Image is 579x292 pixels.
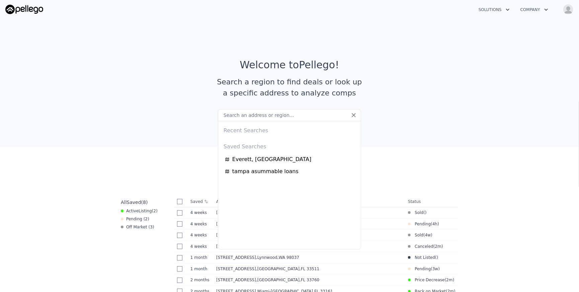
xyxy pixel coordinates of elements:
[139,209,152,213] span: Listing
[127,200,141,205] span: Saved
[218,109,361,121] input: Search an address or region...
[232,155,311,163] span: Everett, [GEOGRAPHIC_DATA]
[216,267,256,271] span: [STREET_ADDRESS]
[453,277,454,283] span: )
[190,277,211,283] time: 2025-07-17 02:33
[216,233,256,237] span: [STREET_ADDRESS]
[432,221,437,227] time: 2025-09-02 14:04
[240,59,339,71] div: Welcome to Pellego !
[300,278,319,282] span: , FL 33760
[438,266,440,272] span: )
[256,278,322,282] span: , [GEOGRAPHIC_DATA]
[446,277,452,283] time: 2025-07-16 00:00
[225,155,356,163] a: Everett, [GEOGRAPHIC_DATA]
[214,196,405,207] th: Address
[215,76,364,98] div: Search a region to find deals or look up a specific address to analyze comps
[190,232,211,238] time: 2025-08-03 20:46
[411,266,432,272] span: Pending (
[216,222,256,226] span: [STREET_ADDRESS]
[432,266,438,272] time: 2025-08-12 16:00
[190,255,211,260] time: 2025-07-31 20:33
[121,216,149,222] div: Pending ( 2 )
[473,4,515,16] button: Solutions
[441,244,443,249] span: )
[411,255,437,260] span: Not Listed (
[411,277,446,283] span: Price Decrease (
[225,167,356,175] a: tampa asummable loans
[563,4,574,15] img: avatar
[411,244,435,249] span: Canceled (
[425,232,431,238] time: 2025-08-04 12:40
[121,199,148,206] div: All ( 8 )
[190,221,211,227] time: 2025-08-03 22:02
[5,5,43,14] img: Pellego
[515,4,554,16] button: Company
[190,244,211,249] time: 2025-08-03 19:38
[256,255,302,260] span: , Lynnwood
[435,244,441,249] time: 2025-07-16 00:00
[411,232,425,238] span: Sold (
[216,278,256,282] span: [STREET_ADDRESS]
[277,255,299,260] span: , WA 98037
[411,210,425,215] span: Sold (
[190,210,211,215] time: 2025-08-06 20:09
[216,244,256,249] span: [STREET_ADDRESS]
[118,168,461,180] div: Saved Properties
[256,267,322,271] span: , [GEOGRAPHIC_DATA]
[188,196,214,207] th: Saved
[126,208,158,214] span: Active ( 2 )
[221,121,358,137] div: Recent Searches
[232,167,299,175] span: tampa asummable loans
[405,196,458,207] th: Status
[121,224,154,230] div: Off Market ( 3 )
[216,255,256,260] span: [STREET_ADDRESS]
[190,266,211,272] time: 2025-07-31 16:26
[437,221,439,227] span: )
[300,267,319,271] span: , FL 33511
[431,232,432,238] span: )
[425,210,427,215] span: )
[437,255,438,260] span: )
[221,137,358,153] div: Saved Searches
[411,221,432,227] span: Pending (
[216,210,289,215] span: [STREET_ADDRESS][PERSON_NAME]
